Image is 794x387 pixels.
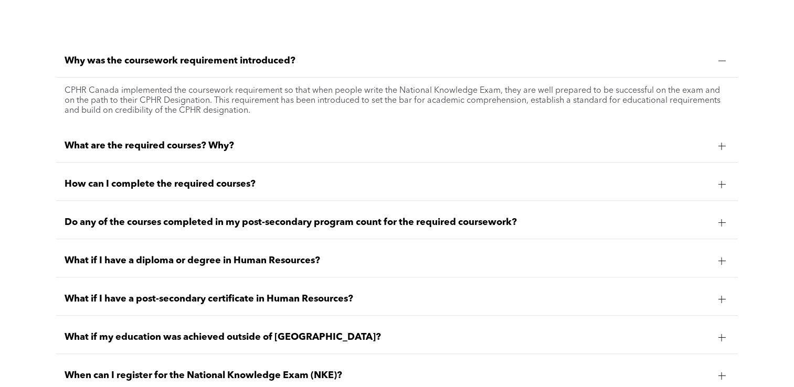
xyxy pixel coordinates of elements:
[65,293,710,305] span: What if I have a post-secondary certificate in Human Resources?
[65,140,710,152] span: What are the required courses? Why?
[65,255,710,266] span: What if I have a diploma or degree in Human Resources?
[65,178,710,190] span: How can I complete the required courses?
[65,86,729,116] p: CPHR Canada implemented the coursework requirement so that when people write the National Knowled...
[65,370,710,381] span: When can I register for the National Knowledge Exam (NKE)?
[65,331,710,343] span: What if my education was achieved outside of [GEOGRAPHIC_DATA]?
[65,55,710,67] span: Why was the coursework requirement introduced?
[65,217,710,228] span: Do any of the courses completed in my post-secondary program count for the required coursework?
